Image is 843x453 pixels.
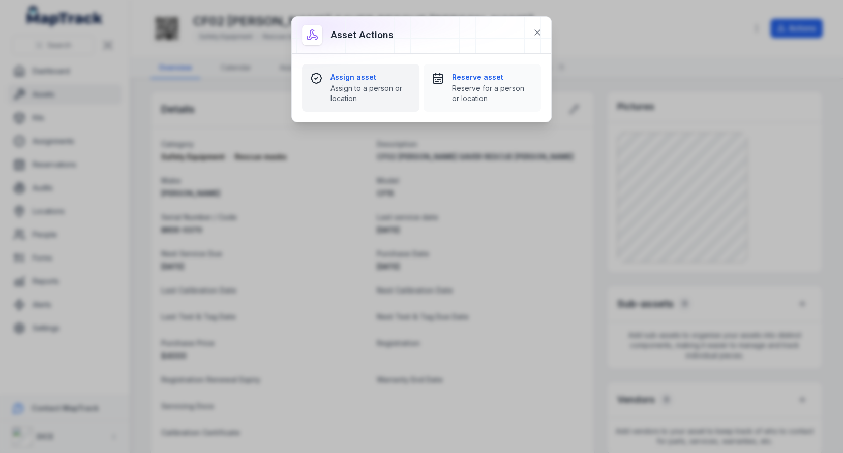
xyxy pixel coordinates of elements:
button: Reserve assetReserve for a person or location [424,64,541,112]
strong: Reserve asset [452,72,533,82]
span: Assign to a person or location [330,83,411,104]
button: Assign assetAssign to a person or location [302,64,419,112]
strong: Assign asset [330,72,411,82]
h3: Asset actions [330,28,394,42]
span: Reserve for a person or location [452,83,533,104]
